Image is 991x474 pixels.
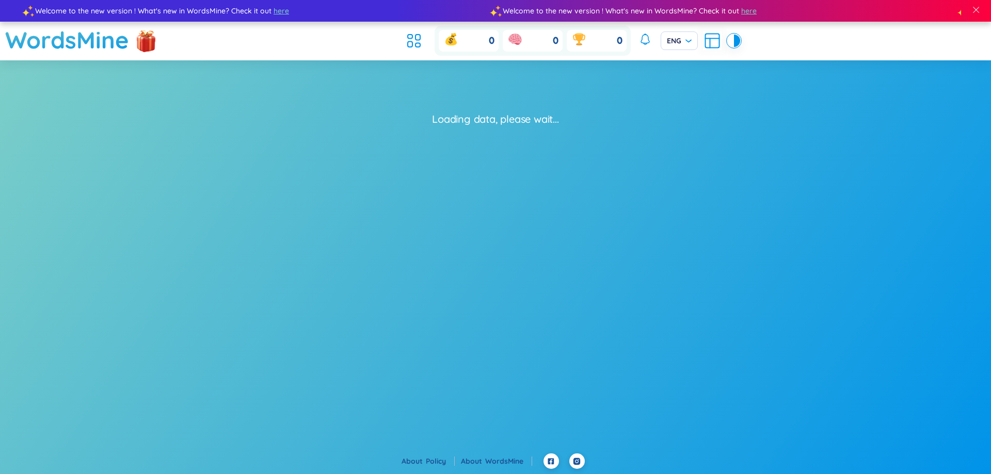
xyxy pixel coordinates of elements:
[489,35,494,47] span: 0
[485,456,532,466] a: WordsMine
[27,5,495,17] div: Welcome to the new version ! What's new in WordsMine? Check it out
[495,5,963,17] div: Welcome to the new version ! What's new in WordsMine? Check it out
[426,456,455,466] a: Policy
[553,35,558,47] span: 0
[432,112,558,126] div: Loading data, please wait...
[273,5,289,17] span: here
[617,35,622,47] span: 0
[741,5,756,17] span: here
[667,36,692,46] span: ENG
[5,22,129,58] a: WordsMine
[461,455,532,467] div: About
[136,25,156,56] img: flashSalesIcon.a7f4f837.png
[402,455,455,467] div: About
